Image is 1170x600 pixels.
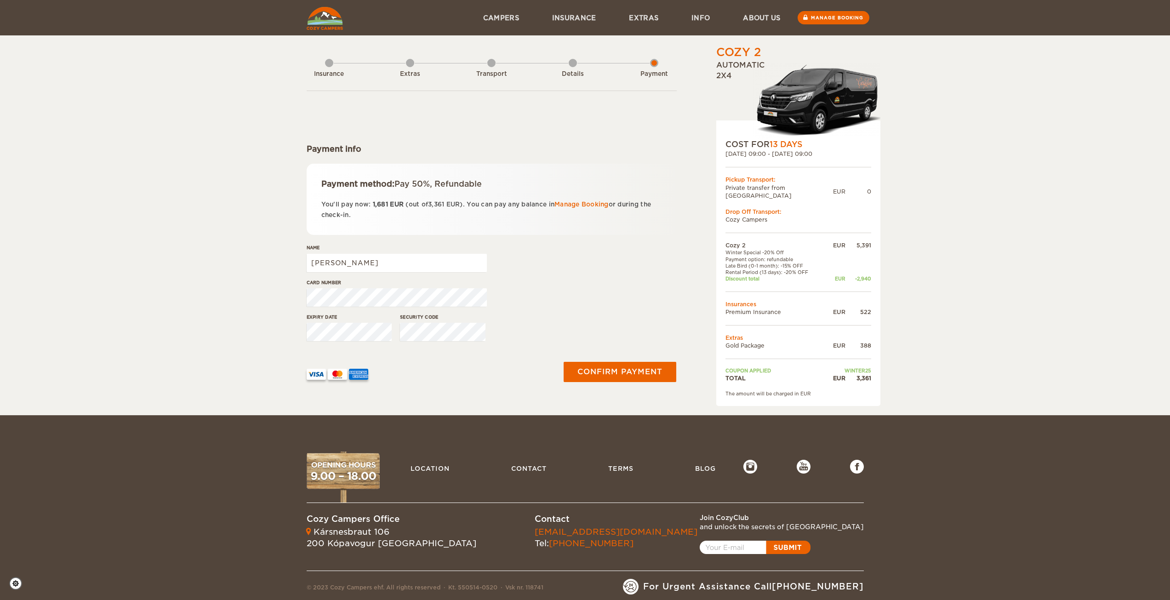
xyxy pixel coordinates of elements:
td: Coupon applied [725,367,825,374]
div: Insurance [304,70,354,79]
td: Extras [725,334,871,342]
a: Manage booking [798,11,869,24]
a: [EMAIL_ADDRESS][DOMAIN_NAME] [535,527,697,537]
label: Card number [307,279,487,286]
div: [DATE] 09:00 - [DATE] 09:00 [725,150,871,158]
td: Winter Special -20% Off [725,249,825,256]
td: Payment option: refundable [725,256,825,263]
span: 1,681 [373,201,388,208]
p: You'll pay now: (out of ). You can pay any balance in or during the check-in. [321,199,662,221]
div: 5,391 [845,241,871,249]
span: EUR [390,201,404,208]
div: Payment info [307,143,677,154]
div: Contact [535,513,697,525]
span: 13 Days [770,140,802,149]
td: Private transfer from [GEOGRAPHIC_DATA] [725,184,833,200]
td: Late Bird (0-1 month): -15% OFF [725,263,825,269]
span: EUR [446,201,460,208]
div: Kársnesbraut 106 200 Kópavogur [GEOGRAPHIC_DATA] [307,526,476,549]
button: Confirm payment [564,362,676,382]
a: Manage Booking [554,201,609,208]
a: [PHONE_NUMBER] [549,538,634,548]
div: COST FOR [725,139,871,150]
div: EUR [825,342,845,349]
td: Gold Package [725,342,825,349]
td: Cozy Campers [725,216,871,223]
div: Extras [385,70,435,79]
div: Join CozyClub [700,513,864,522]
img: VISA [307,369,326,380]
div: Tel: [535,526,697,549]
a: Location [406,460,454,477]
div: Transport [466,70,517,79]
a: Blog [691,460,720,477]
div: Payment method: [321,178,662,189]
div: 522 [845,308,871,316]
div: Cozy 2 [716,45,761,60]
label: Name [307,244,487,251]
div: The amount will be charged in EUR [725,390,871,397]
td: Rental Period (13 days): -20% OFF [725,269,825,275]
span: 3,361 [428,201,444,208]
a: Cookie settings [9,577,28,590]
div: -2,940 [845,275,871,282]
a: [PHONE_NUMBER] [772,582,864,591]
td: WINTER25 [825,367,871,374]
img: Langur-m-c-logo-2.png [753,63,880,139]
div: Drop Off Transport: [725,208,871,216]
span: Pay 50%, Refundable [394,179,482,189]
img: AMEX [349,369,368,380]
div: Details [548,70,598,79]
div: 0 [845,188,871,195]
a: Contact [507,460,551,477]
td: Cozy 2 [725,241,825,249]
div: EUR [825,308,845,316]
span: For Urgent Assistance Call [643,581,864,593]
img: Cozy Campers [307,7,343,30]
td: Premium Insurance [725,308,825,316]
td: TOTAL [725,374,825,382]
div: © 2023 Cozy Campers ehf. All rights reserved Kt. 550514-0520 Vsk nr. 118741 [307,583,543,594]
div: Payment [629,70,679,79]
label: Expiry date [307,314,392,320]
a: Open popup [700,541,810,554]
td: Insurances [725,300,871,308]
img: mastercard [328,369,347,380]
div: and unlock the secrets of [GEOGRAPHIC_DATA] [700,522,864,531]
div: 3,361 [845,374,871,382]
div: Cozy Campers Office [307,513,476,525]
div: EUR [825,241,845,249]
div: 388 [845,342,871,349]
div: Automatic 2x4 [716,60,880,139]
label: Security code [400,314,485,320]
div: Pickup Transport: [725,176,871,183]
a: Terms [604,460,638,477]
div: EUR [825,374,845,382]
div: EUR [833,188,845,195]
td: Discount total [725,275,825,282]
div: EUR [825,275,845,282]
